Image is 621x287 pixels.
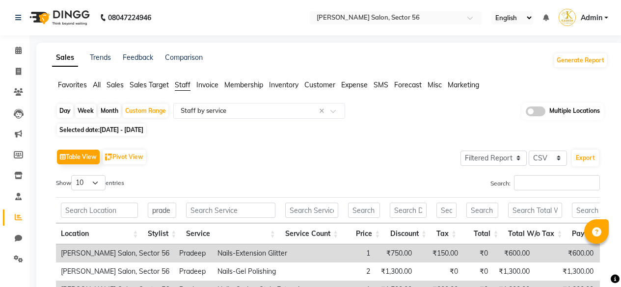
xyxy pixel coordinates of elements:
input: Search Tax [436,203,457,218]
span: Membership [224,80,263,89]
input: Search Payment [572,203,609,218]
label: Show entries [56,175,124,190]
span: Invoice [196,80,218,89]
span: Clear all [319,106,327,116]
td: Pradeep [174,244,213,262]
span: Inventory [269,80,298,89]
td: ₹1,300.00 [375,262,417,281]
button: Table View [57,150,100,164]
input: Search Location [61,203,138,218]
img: Admin [559,9,576,26]
th: Location: activate to sort column ascending [56,223,143,244]
span: [DATE] - [DATE] [100,126,143,133]
span: Favorites [58,80,87,89]
span: Multiple Locations [549,106,600,116]
td: Nails-Extension Glitter [213,244,312,262]
button: Pivot View [103,150,146,164]
label: Search: [490,175,600,190]
input: Search Price [348,203,380,218]
span: Misc [428,80,442,89]
div: Day [57,104,73,118]
input: Search: [514,175,600,190]
span: Sales [107,80,124,89]
td: ₹750.00 [375,244,417,262]
img: pivot.png [105,154,112,161]
button: Generate Report [554,53,607,67]
select: Showentries [71,175,106,190]
div: Month [98,104,121,118]
td: ₹0 [417,262,463,281]
span: Customer [304,80,335,89]
span: All [93,80,101,89]
td: ₹0 [463,262,493,281]
th: Payment: activate to sort column ascending [567,223,614,244]
div: Custom Range [123,104,168,118]
span: Marketing [448,80,479,89]
span: Expense [341,80,368,89]
td: ₹600.00 [493,244,535,262]
td: [PERSON_NAME] Salon, Sector 56 [56,262,174,281]
input: Search Stylist [148,203,176,218]
span: Forecast [394,80,422,89]
th: Stylist: activate to sort column ascending [143,223,181,244]
td: Nails-Gel Polishing [213,262,312,281]
td: ₹600.00 [535,244,598,262]
td: Pradeep [174,262,213,281]
input: Search Total [466,203,498,218]
button: Export [572,150,599,166]
td: [PERSON_NAME] Salon, Sector 56 [56,244,174,262]
th: Service Count: activate to sort column ascending [280,223,343,244]
th: Total W/o Tax: activate to sort column ascending [503,223,567,244]
td: 2 [312,262,375,281]
td: 1 [312,244,375,262]
a: Sales [52,49,78,67]
a: Trends [90,53,111,62]
span: Admin [581,13,602,23]
span: SMS [374,80,388,89]
b: 08047224946 [108,4,151,31]
input: Search Total W/o Tax [508,203,562,218]
div: Week [75,104,96,118]
td: ₹0 [463,244,493,262]
a: Feedback [123,53,153,62]
td: ₹1,300.00 [493,262,535,281]
th: Price: activate to sort column ascending [343,223,385,244]
th: Discount: activate to sort column ascending [385,223,432,244]
img: logo [25,4,92,31]
span: Selected date: [57,124,146,136]
iframe: chat widget [580,248,611,277]
span: Staff [175,80,190,89]
th: Service: activate to sort column ascending [181,223,280,244]
td: ₹1,300.00 [535,262,598,281]
td: ₹150.00 [417,244,463,262]
a: Comparison [165,53,203,62]
span: Sales Target [130,80,169,89]
input: Search Discount [390,203,427,218]
input: Search Service [186,203,275,218]
th: Total: activate to sort column ascending [461,223,503,244]
th: Tax: activate to sort column ascending [432,223,461,244]
input: Search Service Count [285,203,338,218]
